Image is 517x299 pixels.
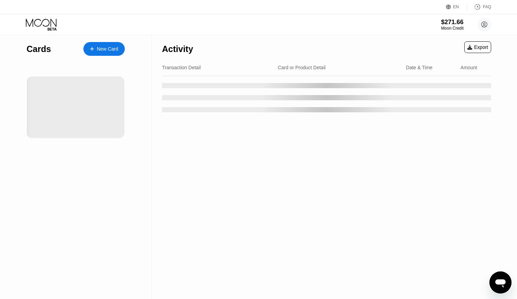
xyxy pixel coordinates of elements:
[446,3,467,10] div: EN
[27,44,51,54] div: Cards
[83,42,125,56] div: New Card
[467,3,491,10] div: FAQ
[97,46,118,52] div: New Card
[278,65,326,70] div: Card or Product Detail
[483,4,491,9] div: FAQ
[162,44,193,54] div: Activity
[467,44,488,50] div: Export
[460,65,477,70] div: Amount
[441,19,464,26] div: $271.66
[441,19,464,31] div: $271.66Moon Credit
[406,65,433,70] div: Date & Time
[464,41,491,53] div: Export
[489,271,511,293] iframe: Button to launch messaging window
[441,26,464,31] div: Moon Credit
[162,65,201,70] div: Transaction Detail
[453,4,459,9] div: EN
